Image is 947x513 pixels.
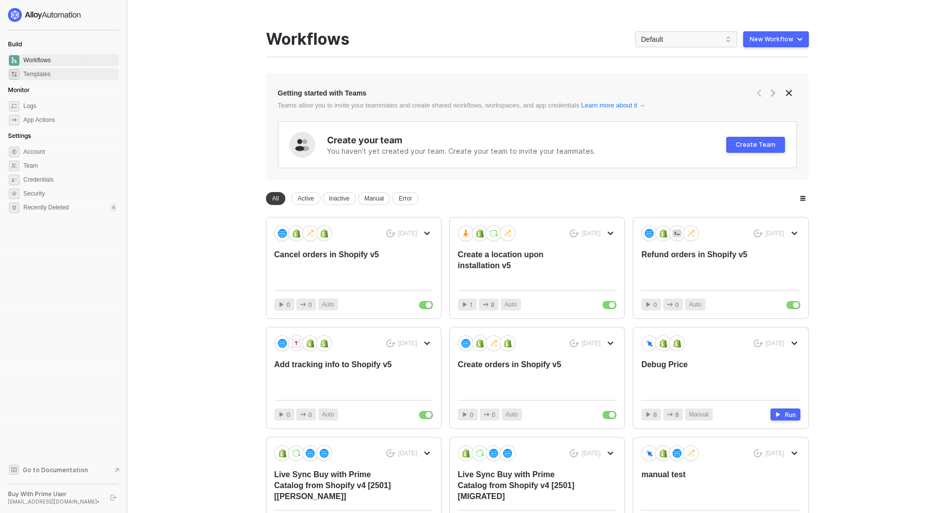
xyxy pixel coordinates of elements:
[771,409,800,420] button: Run
[386,339,396,348] span: icon-success-page
[8,86,30,94] span: Monitor
[791,340,797,346] span: icon-arrow-down
[570,229,579,238] span: icon-success-page
[308,410,312,419] span: 0
[110,204,117,211] div: 8
[673,339,682,348] img: icon
[607,340,613,346] span: icon-arrow-down
[278,229,287,238] img: icon
[424,450,430,456] span: icon-arrow-down
[23,116,55,124] div: App Actions
[492,410,496,419] span: 0
[673,449,682,458] img: icon
[278,101,693,109] div: Teams allow you to invite your teammates and create shared workflows, workspaces, and app credent...
[659,339,668,348] img: icon
[23,160,117,172] span: Team
[641,32,731,47] span: Default
[323,192,356,205] div: Inactive
[306,339,315,348] img: icon
[9,465,19,475] span: documentation
[791,230,797,236] span: icon-arrow-down
[607,230,613,236] span: icon-arrow-down
[766,339,784,348] div: [DATE]
[386,449,396,458] span: icon-success-page
[641,469,768,502] div: manual test
[645,339,654,347] img: icon
[292,339,301,348] img: icon
[785,410,796,419] div: Run
[675,300,679,309] span: 0
[475,449,484,458] img: icon
[581,102,645,109] a: Learn more about it →
[9,55,19,66] span: dashboard
[736,141,775,149] div: Create Team
[470,300,473,309] span: 1
[475,339,484,348] img: icon
[9,69,19,80] span: marketplace
[327,134,726,146] div: Create your team
[505,300,517,309] span: Auto
[641,249,768,282] div: Refund orders in Shopify v5
[424,340,430,346] span: icon-arrow-down
[23,146,117,158] span: Account
[292,229,301,238] img: icon
[386,229,396,238] span: icon-success-page
[743,31,809,47] button: New Workflow
[8,464,119,476] a: Knowledge Base
[667,411,673,417] span: icon-app-actions
[9,147,19,157] span: settings
[484,411,490,417] span: icon-app-actions
[292,449,301,458] img: icon
[23,204,69,212] span: Recently Deleted
[506,410,518,419] span: Auto
[687,229,695,238] img: icon
[750,35,793,43] div: New Workflow
[23,54,117,66] span: Workflows
[582,339,601,348] div: [DATE]
[278,449,287,458] img: icon
[8,490,101,498] div: Buy With Prime User
[112,465,122,475] span: document-arrow
[274,469,401,502] div: Live Sync Buy with Prime Catalog from Shopify v4 [2501] [[PERSON_NAME]]
[489,449,498,458] img: icon
[491,300,495,309] span: 8
[9,175,19,185] span: credentials
[769,89,777,97] span: icon-arrow-right
[266,192,285,205] div: All
[475,229,484,238] img: icon
[766,449,784,458] div: [DATE]
[458,249,585,282] div: Create a location upon installation v5
[570,449,579,458] span: icon-success-page
[308,300,312,309] span: 0
[274,359,401,392] div: Add tracking info to Shopify v5
[461,229,470,238] img: icon
[274,249,401,282] div: Cancel orders in Shopify v5
[645,229,654,238] img: icon
[278,88,367,98] div: Getting started with Teams
[23,466,88,474] span: Go to Documentation
[641,359,768,392] div: Debug Price
[8,498,101,505] div: [EMAIL_ADDRESS][DOMAIN_NAME] •
[23,100,117,112] span: Logs
[726,137,785,153] button: Create Team
[320,339,329,348] img: icon
[320,229,329,238] img: icon
[266,30,349,49] div: Workflows
[645,449,654,457] img: icon
[607,450,613,456] span: icon-arrow-down
[322,410,335,419] span: Auto
[9,101,19,111] span: icon-logs
[458,359,585,392] div: Create orders in Shopify v5
[398,339,417,348] div: [DATE]
[754,449,763,458] span: icon-success-page
[358,192,390,205] div: Manual
[8,8,119,22] a: logo
[8,8,82,22] img: logo
[461,339,470,348] img: icon
[503,449,512,458] img: icon
[503,229,512,238] img: icon
[300,411,306,417] span: icon-app-actions
[675,410,679,419] span: 8
[9,115,19,125] span: icon-app-actions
